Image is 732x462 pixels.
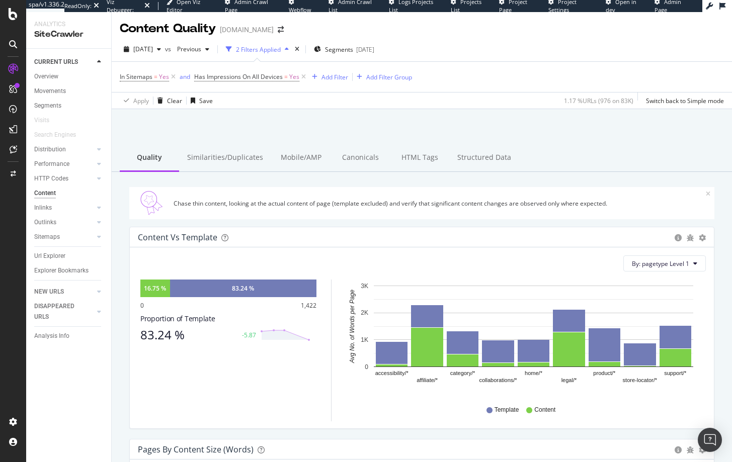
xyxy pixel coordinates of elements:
[278,26,284,33] div: arrow-right-arrow-left
[479,378,517,384] text: collaborations/*
[361,310,368,317] text: 2K
[173,41,213,57] button: Previous
[34,232,60,242] div: Sitemaps
[525,371,543,377] text: home/*
[308,71,348,83] button: Add Filter
[321,73,348,81] div: Add Filter
[632,259,689,268] span: By: pagetype Level 1
[167,97,182,105] div: Clear
[361,336,368,343] text: 1K
[34,144,94,155] a: Distribution
[642,93,724,109] button: Switch back to Simple mode
[289,70,299,84] span: Yes
[365,363,368,371] text: 0
[289,6,311,14] span: Webflow
[34,159,69,169] div: Performance
[34,217,56,228] div: Outlinks
[34,203,94,213] a: Inlinks
[120,93,149,109] button: Apply
[34,115,49,126] div: Visits
[646,97,724,105] div: Switch back to Simple mode
[34,251,65,261] div: Url Explorer
[64,2,92,10] div: ReadOnly:
[34,101,104,111] a: Segments
[153,93,182,109] button: Clear
[34,287,64,297] div: NEW URLS
[133,191,170,215] img: Quality
[179,144,271,172] div: Similarities/Duplicates
[34,20,103,29] div: Analytics
[34,173,94,184] a: HTTP Codes
[34,86,66,97] div: Movements
[325,45,353,54] span: Segments
[664,371,687,377] text: support/*
[301,301,316,310] div: 1,422
[34,331,69,341] div: Analysis Info
[271,144,331,172] div: Mobile/AMP
[34,301,94,322] a: DISAPPEARED URLS
[623,378,658,384] text: store-locator/*
[34,71,104,82] a: Overview
[495,406,519,414] span: Template
[120,41,165,57] button: [DATE]
[34,130,86,140] a: Search Engines
[344,280,698,396] svg: A chart.
[34,144,66,155] div: Distribution
[293,44,301,54] div: times
[34,188,56,199] div: Content
[180,72,190,81] button: and
[390,144,449,172] div: HTML Tags
[698,428,722,452] div: Open Intercom Messenger
[675,446,682,453] div: circle-info
[564,97,633,105] div: 1.17 % URLs ( 976 on 83K )
[194,72,283,81] span: Has Impressions On All Devices
[159,70,169,84] span: Yes
[361,283,368,290] text: 3K
[165,45,173,53] span: vs
[534,406,555,414] span: Content
[34,29,103,40] div: SiteCrawler
[173,45,201,53] span: Previous
[623,255,706,271] button: By: pagetype Level 1
[687,446,694,453] div: bug
[34,217,94,228] a: Outlinks
[140,328,236,342] div: 83.24 %
[34,86,104,97] a: Movements
[140,301,144,310] div: 0
[34,71,58,82] div: Overview
[310,41,378,57] button: Segments[DATE]
[133,45,153,53] span: 2025 Aug. 9th
[242,331,256,339] div: -5.87
[561,378,577,384] text: legal/*
[450,371,475,377] text: category/*
[34,57,78,67] div: CURRENT URLS
[417,378,438,384] text: affiliate/*
[331,144,390,172] div: Canonicals
[284,72,288,81] span: =
[138,232,217,242] div: Content vs Template
[120,72,152,81] span: In Sitemaps
[199,97,213,105] div: Save
[140,314,316,324] div: Proportion of Template
[356,45,374,54] div: [DATE]
[34,203,52,213] div: Inlinks
[236,45,281,54] div: 2 Filters Applied
[34,57,94,67] a: CURRENT URLS
[353,71,412,83] button: Add Filter Group
[34,265,89,276] div: Explorer Bookmarks
[34,331,104,341] a: Analysis Info
[34,173,68,184] div: HTTP Codes
[144,284,166,293] div: 16.75 %
[449,144,519,172] div: Structured Data
[593,371,616,377] text: product/*
[34,159,94,169] a: Performance
[34,265,104,276] a: Explorer Bookmarks
[687,234,694,241] div: bug
[34,115,59,126] a: Visits
[187,93,213,109] button: Save
[220,25,274,35] div: [DOMAIN_NAME]
[349,290,356,363] text: Avg No. of Words per Page
[366,73,412,81] div: Add Filter Group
